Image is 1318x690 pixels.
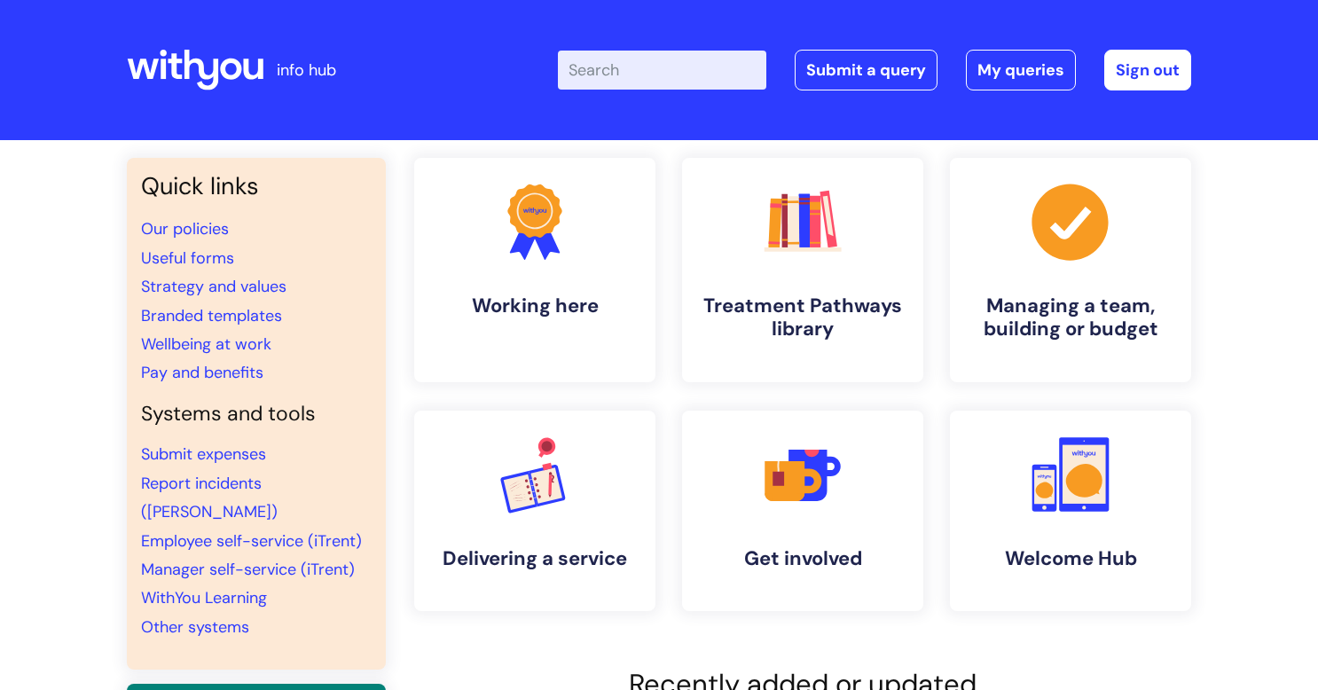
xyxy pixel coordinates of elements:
a: Managing a team, building or budget [950,158,1191,382]
a: Strategy and values [141,276,286,297]
input: Search [558,51,766,90]
a: Pay and benefits [141,362,263,383]
a: Employee self-service (iTrent) [141,530,362,552]
h4: Welcome Hub [964,547,1177,570]
h4: Delivering a service [428,547,641,570]
a: Submit expenses [141,443,266,465]
a: Working here [414,158,655,382]
a: Other systems [141,616,249,638]
a: Wellbeing at work [141,333,271,355]
h4: Systems and tools [141,402,372,427]
h4: Get involved [696,547,909,570]
a: Manager self-service (iTrent) [141,559,355,580]
a: Our policies [141,218,229,239]
a: Useful forms [141,247,234,269]
a: Branded templates [141,305,282,326]
h4: Working here [428,294,641,318]
a: My queries [966,50,1076,90]
a: Submit a query [795,50,938,90]
p: info hub [277,56,336,84]
a: WithYou Learning [141,587,267,608]
h4: Managing a team, building or budget [964,294,1177,341]
h4: Treatment Pathways library [696,294,909,341]
div: | - [558,50,1191,90]
a: Get involved [682,411,923,611]
a: Treatment Pathways library [682,158,923,382]
a: Sign out [1104,50,1191,90]
a: Delivering a service [414,411,655,611]
h3: Quick links [141,172,372,200]
a: Welcome Hub [950,411,1191,611]
a: Report incidents ([PERSON_NAME]) [141,473,278,522]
